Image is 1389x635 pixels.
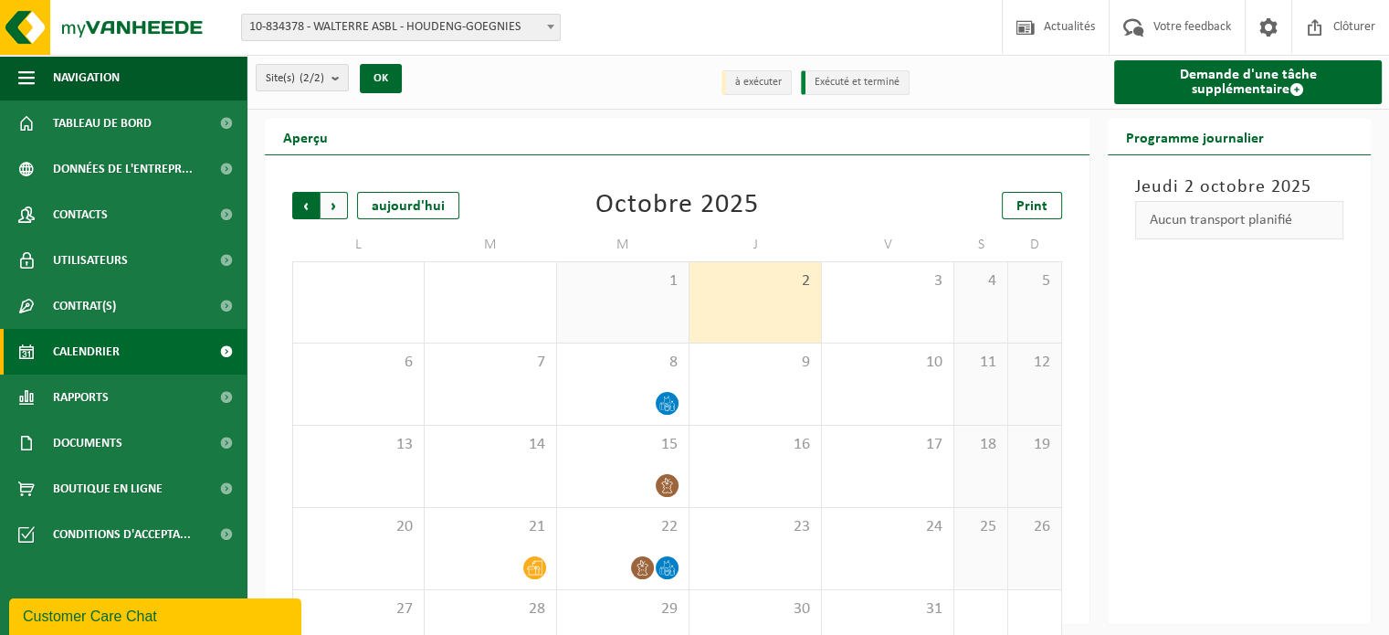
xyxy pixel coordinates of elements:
span: 12 [1017,353,1052,373]
li: Exécuté et terminé [801,70,910,95]
span: 30 [699,599,812,619]
span: 13 [302,435,415,455]
div: Octobre 2025 [595,192,759,219]
span: 22 [566,517,679,537]
span: 9 [699,353,812,373]
span: 15 [566,435,679,455]
span: 20 [302,517,415,537]
span: 11 [963,353,998,373]
span: Boutique en ligne [53,466,163,512]
span: 6 [302,353,415,373]
div: aujourd'hui [357,192,459,219]
td: J [689,228,822,261]
span: 14 [434,435,547,455]
span: Print [1016,199,1047,214]
span: Navigation [53,55,120,101]
span: 21 [434,517,547,537]
span: Précédent [292,192,320,219]
h3: Jeudi 2 octobre 2025 [1135,174,1343,201]
span: Utilisateurs [53,238,128,283]
a: Demande d'une tâche supplémentaire [1114,60,1382,104]
button: Site(s)(2/2) [256,64,349,91]
span: Contacts [53,192,108,238]
span: 7 [434,353,547,373]
td: M [425,228,557,261]
span: 25 [963,517,998,537]
span: 28 [434,599,547,619]
h2: Aperçu [265,119,346,154]
span: 29 [566,599,679,619]
iframe: chat widget [9,595,305,635]
span: 8 [566,353,679,373]
span: Site(s) [266,65,324,92]
span: Contrat(s) [53,283,116,329]
td: V [822,228,954,261]
span: 16 [699,435,812,455]
span: 24 [831,517,944,537]
span: 31 [831,599,944,619]
span: 17 [831,435,944,455]
div: Aucun transport planifié [1135,201,1343,239]
span: 18 [963,435,998,455]
a: Print [1002,192,1062,219]
span: 1 [566,271,679,291]
span: 27 [302,599,415,619]
span: 26 [1017,517,1052,537]
td: M [557,228,689,261]
span: Données de l'entrepr... [53,146,193,192]
span: Conditions d'accepta... [53,512,191,557]
button: OK [360,64,402,93]
count: (2/2) [300,72,324,84]
td: L [292,228,425,261]
span: Tableau de bord [53,101,152,146]
td: S [954,228,1008,261]
span: Rapports [53,375,109,420]
span: 2 [699,271,812,291]
span: 4 [963,271,998,291]
span: 10-834378 - WALTERRE ASBL - HOUDENG-GOEGNIES [241,14,561,41]
span: Calendrier [53,329,120,375]
span: 23 [699,517,812,537]
span: 10 [831,353,944,373]
td: D [1008,228,1062,261]
span: 3 [831,271,944,291]
h2: Programme journalier [1108,119,1282,154]
span: 19 [1017,435,1052,455]
span: Suivant [321,192,348,219]
span: Documents [53,420,122,466]
span: 5 [1017,271,1052,291]
li: à exécuter [721,70,792,95]
span: 10-834378 - WALTERRE ASBL - HOUDENG-GOEGNIES [242,15,560,40]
